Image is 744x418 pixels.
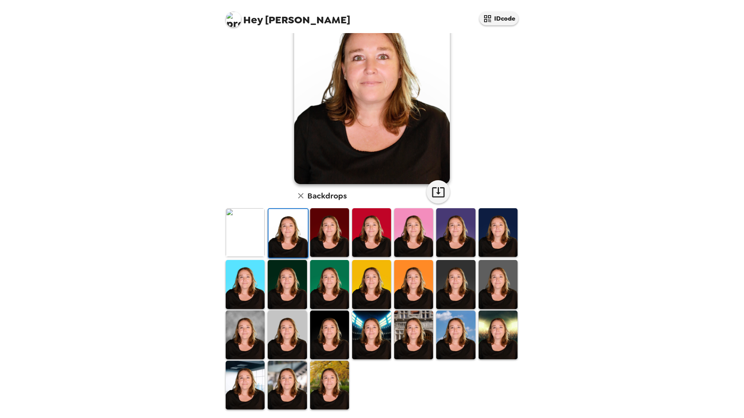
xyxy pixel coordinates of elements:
[226,208,265,257] img: Original
[226,12,241,27] img: profile pic
[243,13,263,27] span: Hey
[479,12,518,25] button: IDcode
[226,8,350,25] span: [PERSON_NAME]
[307,190,347,202] h6: Backdrops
